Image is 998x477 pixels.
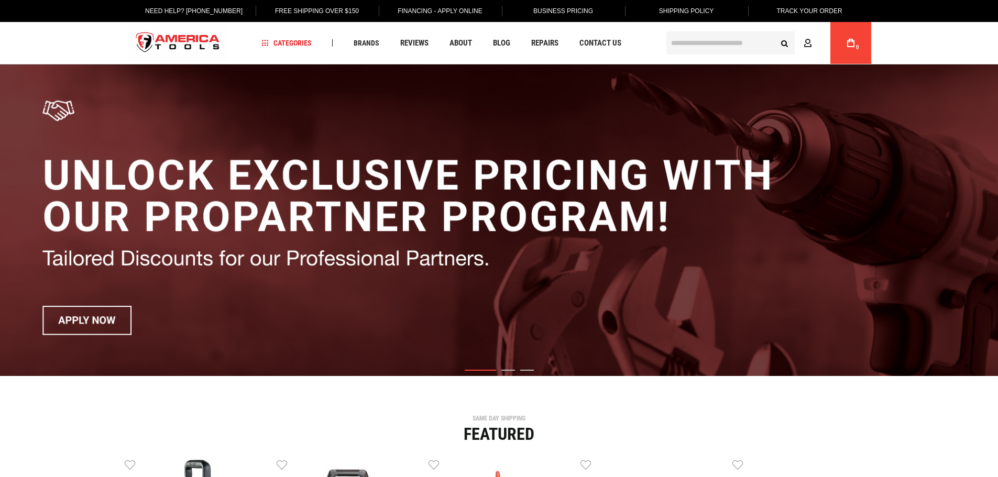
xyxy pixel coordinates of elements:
[775,33,795,53] button: Search
[856,45,859,50] span: 0
[125,426,874,442] div: Featured
[488,36,515,50] a: Blog
[449,39,472,47] span: About
[527,36,563,50] a: Repairs
[257,36,316,50] a: Categories
[493,39,510,47] span: Blog
[575,36,626,50] a: Contact Us
[127,24,229,63] a: store logo
[396,36,433,50] a: Reviews
[400,39,429,47] span: Reviews
[261,39,312,47] span: Categories
[531,39,558,47] span: Repairs
[579,39,621,47] span: Contact Us
[354,39,379,47] span: Brands
[659,7,714,15] span: Shipping Policy
[349,36,384,50] a: Brands
[445,36,477,50] a: About
[841,22,861,64] a: 0
[127,24,229,63] img: America Tools
[125,415,874,421] div: SAME DAY SHIPPING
